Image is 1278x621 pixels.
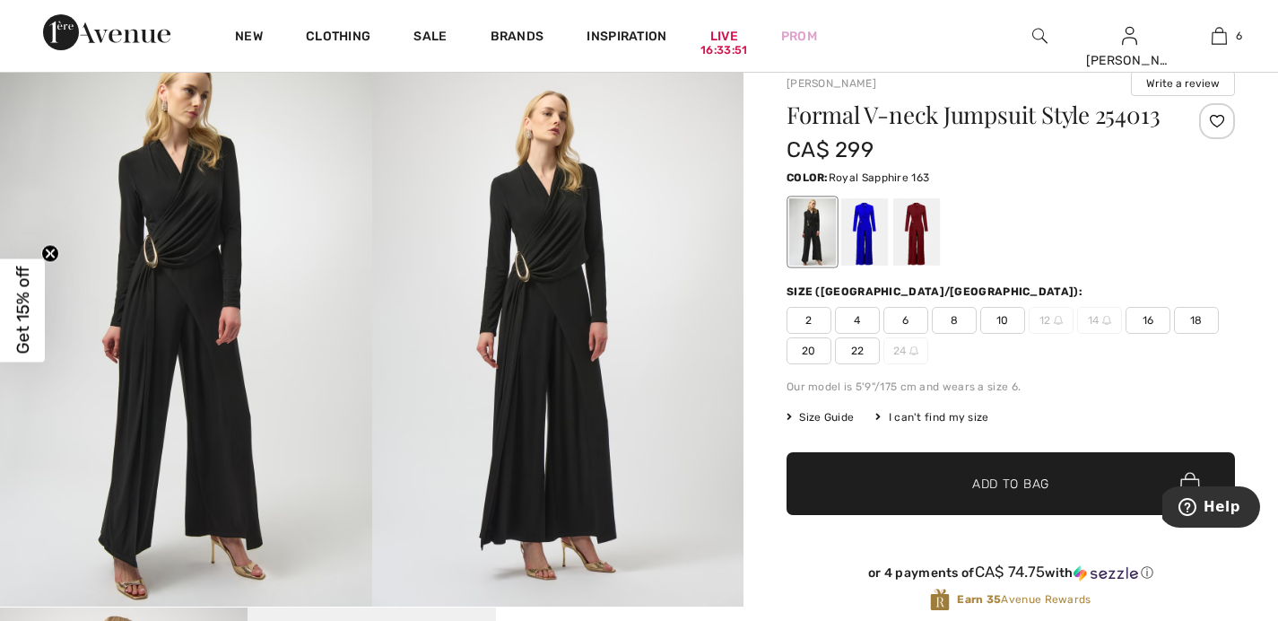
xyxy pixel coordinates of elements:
[1054,316,1063,325] img: ring-m.svg
[787,564,1235,582] div: or 4 payments of with
[957,591,1091,608] span: Avenue Rewards
[841,198,888,266] div: Royal Sapphire 163
[932,307,977,334] span: 8
[787,564,1235,588] div: or 4 payments ofCA$ 74.75withSezzle Click to learn more about Sezzle
[829,171,929,184] span: Royal Sapphire 163
[875,409,988,425] div: I can't find my size
[787,307,831,334] span: 2
[930,588,950,612] img: Avenue Rewards
[700,42,747,59] div: 16:33:51
[1175,25,1263,47] a: 6
[787,409,854,425] span: Size Guide
[975,563,1046,581] span: CA$ 74.75
[1102,316,1111,325] img: ring-m.svg
[43,14,170,50] img: 1ère Avenue
[787,171,829,184] span: Color:
[13,267,33,354] span: Get 15% off
[1032,25,1048,47] img: search the website
[1236,28,1242,44] span: 6
[787,77,876,90] a: [PERSON_NAME]
[787,137,874,162] span: CA$ 299
[893,198,940,266] div: Deep cherry
[1131,71,1235,96] button: Write a review
[1212,25,1227,47] img: My Bag
[413,29,447,48] a: Sale
[1122,25,1137,47] img: My Info
[883,337,928,364] span: 24
[787,379,1235,395] div: Our model is 5'9"/175 cm and wears a size 6.
[787,452,1235,515] button: Add to Bag
[235,29,263,48] a: New
[909,346,918,355] img: ring-m.svg
[789,198,836,266] div: Black
[1126,307,1170,334] span: 16
[1074,565,1138,582] img: Sezzle
[1180,472,1200,495] img: Bag.svg
[41,245,59,263] button: Close teaser
[1029,307,1074,334] span: 12
[957,593,1001,606] strong: Earn 35
[835,307,880,334] span: 4
[972,475,1049,494] span: Add to Bag
[980,307,1025,334] span: 10
[787,337,831,364] span: 20
[787,103,1161,127] h1: Formal V-neck Jumpsuit Style 254013
[491,29,544,48] a: Brands
[710,27,738,46] a: Live16:33:51
[587,29,666,48] span: Inspiration
[1086,51,1174,70] div: [PERSON_NAME]
[306,29,370,48] a: Clothing
[781,27,817,46] a: Prom
[1174,307,1219,334] span: 18
[835,337,880,364] span: 22
[787,284,1086,300] div: Size ([GEOGRAPHIC_DATA]/[GEOGRAPHIC_DATA]):
[1162,486,1260,531] iframe: Opens a widget where you can find more information
[1077,307,1122,334] span: 14
[883,307,928,334] span: 6
[372,49,744,607] img: Formal V-Neck Jumpsuit Style 254013. 2
[1122,27,1137,44] a: Sign In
